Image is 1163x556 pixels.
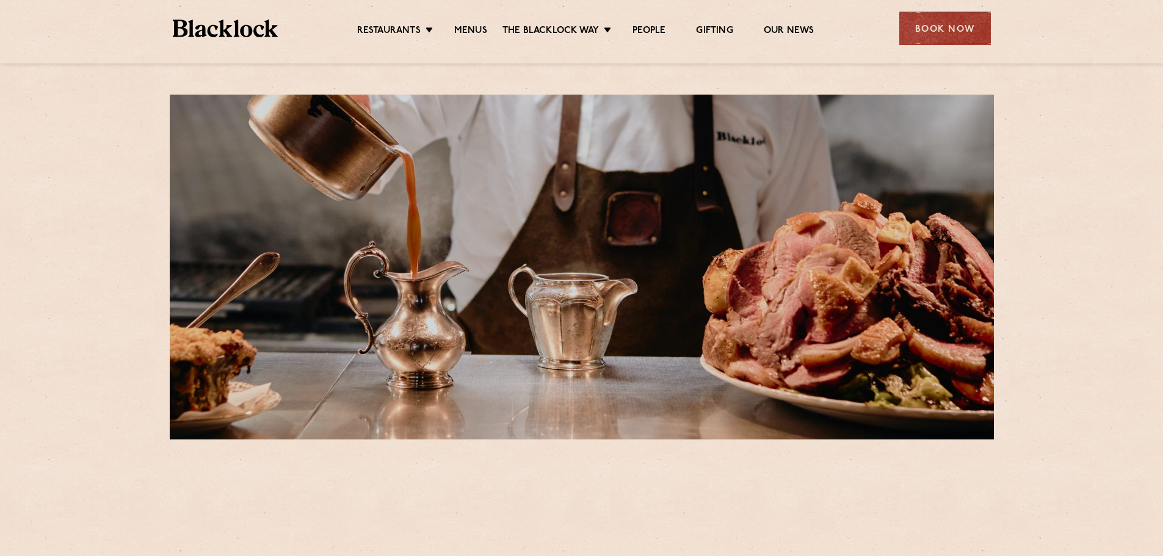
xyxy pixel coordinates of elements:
a: Menus [454,25,487,38]
a: Restaurants [357,25,421,38]
a: Gifting [696,25,733,38]
a: People [632,25,665,38]
img: BL_Textured_Logo-footer-cropped.svg [173,20,278,37]
a: Our News [764,25,814,38]
a: The Blacklock Way [502,25,599,38]
div: Book Now [899,12,991,45]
